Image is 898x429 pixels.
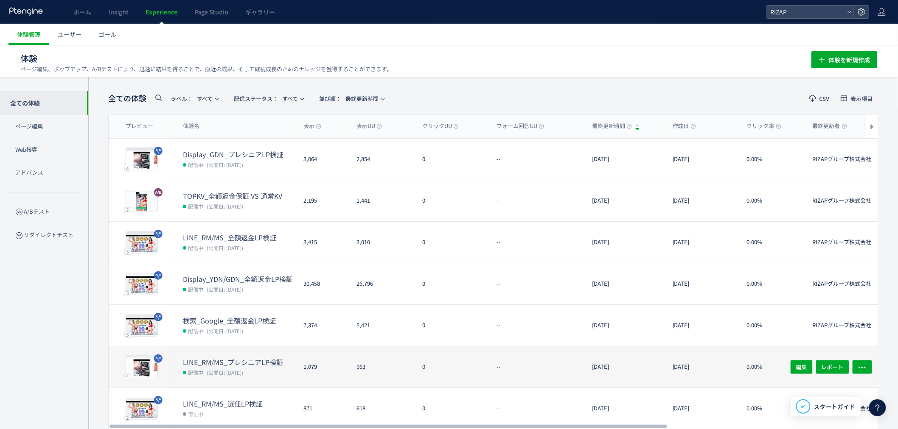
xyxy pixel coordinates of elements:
button: 並び順：最終更新時間 [314,92,389,105]
div: -- [490,263,585,304]
span: 体験を新規作成 [829,51,870,68]
dt: Display_GDN_プレシニアLP検証 [183,150,297,159]
div: 0.00% [740,388,806,429]
div: [DATE] [585,139,666,180]
div: 4 [124,373,131,379]
div: [DATE] [666,305,740,346]
div: 3,415 [297,222,350,263]
span: ゴール [98,30,116,39]
div: -- [490,180,585,221]
div: 30,458 [297,263,350,304]
dt: 検索_Google_全額返金LP検証 [183,316,297,326]
span: クリックUU [422,122,459,130]
span: クリック率 [747,122,781,130]
span: 配信中 [188,202,203,210]
div: [DATE] [666,263,740,304]
dt: LINE_RM/MS_選任LP検証 [183,399,297,409]
span: 最終更新時間 [592,122,632,130]
img: cc8e9d4c3e88a6dd7563540d41df36b41756175980208.jpeg [126,275,157,295]
span: 作成日 [673,122,696,130]
span: スタートガイド [814,402,856,411]
span: (公開日: [DATE]) [207,286,243,293]
div: 963 [350,346,415,387]
span: (公開日: [DATE]) [207,369,243,376]
dt: TOPKV_全額返金保証 VS 通常KV [183,191,297,201]
span: ユーザー [58,30,81,39]
span: Experience [146,8,177,16]
div: 618 [350,388,415,429]
span: すべて [234,92,298,106]
div: 26,796 [350,263,415,304]
span: RIZAP [768,6,844,18]
div: [DATE] [585,180,666,221]
img: d09c5364f3dd47d67b9053fff4ccfd591756457462014.jpeg [126,150,157,170]
span: 配信中 [188,326,203,335]
span: 最終更新者 [813,122,847,130]
div: [DATE] [666,388,740,429]
span: フォーム回答UU [497,122,544,130]
img: 23f492a1b5de49e1743d904b4a69aca91756356061153.jpeg [126,192,157,212]
div: 1,441 [350,180,415,221]
div: 0 [415,305,490,346]
div: 0.00% [740,139,806,180]
div: 0.00% [740,346,806,387]
div: 7,374 [297,305,350,346]
div: 0 [415,388,490,429]
img: cc8e9d4c3e88a6dd7563540d41df36b41756176291045.jpeg [126,317,157,336]
dt: Display_YDN/GDN_全額返金LP検証 [183,274,297,284]
div: 0.00% [740,263,806,304]
span: (公開日: [DATE]) [207,327,243,334]
div: 3,010 [350,222,415,263]
div: -- [490,388,585,429]
div: [DATE] [585,222,666,263]
button: ラベル：すべて [165,92,223,105]
div: [DATE] [585,388,666,429]
img: 71b546566ce58f4e3d2b9d060e7bbdcc1747636924628.jpeg [126,400,157,419]
div: 3 [124,331,131,337]
span: ラベル： [171,95,193,103]
div: -- [490,222,585,263]
button: CSV [804,92,835,105]
span: ギャラリー [245,8,275,16]
div: -- [490,139,585,180]
div: 3 [124,248,131,254]
span: 配信ステータス​： [234,95,278,103]
div: [DATE] [585,305,666,346]
div: 0 [415,263,490,304]
div: 3,064 [297,139,350,180]
img: cc8e9d4c3e88a6dd7563540d41df36b41756175365487.jpeg [126,234,157,253]
div: [DATE] [585,263,666,304]
span: (公開日: [DATE]) [207,161,243,168]
span: 停止中 [188,409,203,418]
div: 0 [415,222,490,263]
div: 871 [297,388,350,429]
div: 0.00% [740,305,806,346]
div: 0.00% [740,222,806,263]
div: -- [490,305,585,346]
span: すべて [171,92,213,106]
span: 全ての体験 [108,93,146,104]
span: CSV [819,96,830,101]
span: 体験名 [183,122,199,130]
span: 配信中 [188,160,203,169]
span: 並び順： [319,95,341,103]
span: (公開日: [DATE]) [207,203,243,210]
dt: LINE_RM/MS_プレシニアLP検証 [183,357,297,367]
span: 編集 [796,360,807,373]
span: 体験管理 [17,30,41,39]
button: 編集 [791,360,813,373]
span: 配信中 [188,285,203,293]
div: [DATE] [585,346,666,387]
button: 体験を新規作成 [811,51,878,68]
img: d09c5364f3dd47d67b9053fff4ccfd591756457247920.jpeg [126,358,157,378]
span: 配信中 [188,243,203,252]
div: 2,195 [297,180,350,221]
div: [DATE] [666,180,740,221]
span: ホーム [73,8,91,16]
div: 0 [415,346,490,387]
div: 0 [415,180,490,221]
span: 配信中 [188,368,203,376]
div: [DATE] [666,346,740,387]
h1: 体験 [20,53,793,65]
span: 表示項目 [851,96,873,101]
